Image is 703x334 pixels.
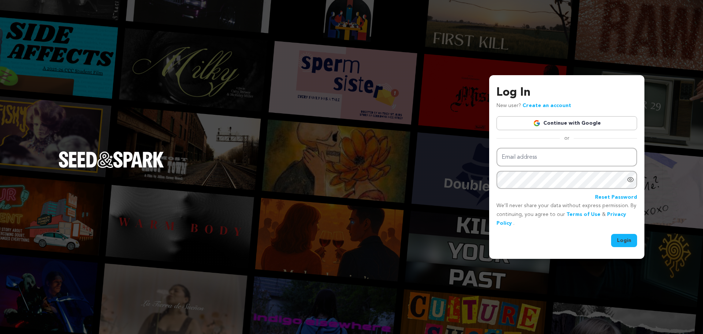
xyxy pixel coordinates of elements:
p: We’ll never share your data without express permission. By continuing, you agree to our & . [496,202,637,228]
img: Seed&Spark Logo [59,151,164,168]
p: New user? [496,102,571,110]
a: Continue with Google [496,116,637,130]
img: Google logo [533,120,540,127]
span: or [560,135,574,142]
a: Terms of Use [566,212,600,217]
h3: Log In [496,84,637,102]
a: Create an account [522,103,571,108]
a: Privacy Policy [496,212,626,226]
a: Reset Password [595,193,637,202]
input: Email address [496,148,637,166]
button: Login [611,234,637,247]
a: Seed&Spark Homepage [59,151,164,182]
a: Show password as plain text. Warning: this will display your password on the screen. [627,176,634,183]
